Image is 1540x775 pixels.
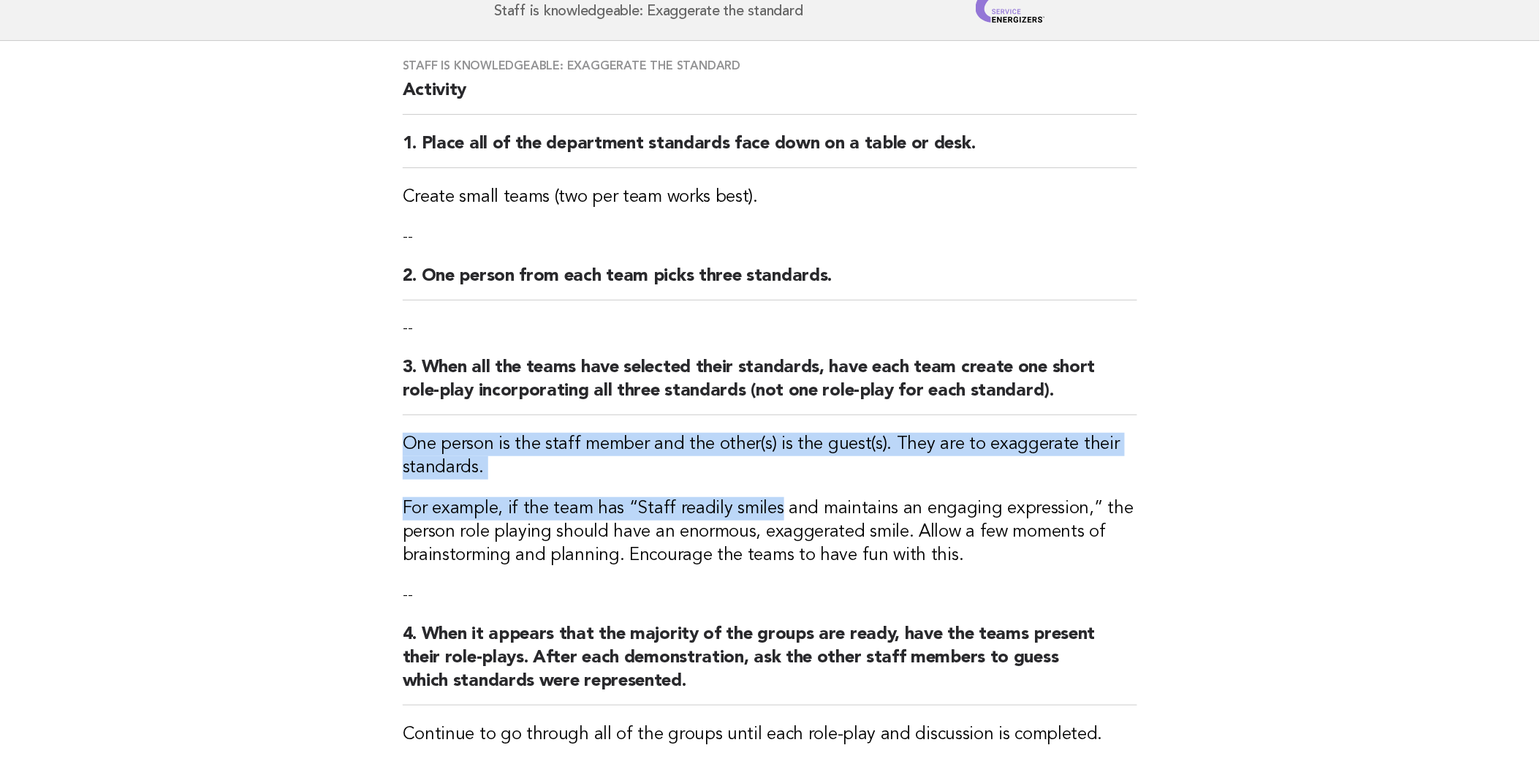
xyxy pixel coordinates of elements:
[403,433,1138,480] h3: One person is the staff member and the other(s) is the guest(s). They are to exaggerate their sta...
[403,132,1138,168] h2: 1. Place all of the department standards face down on a table or desk.
[403,497,1138,567] h3: For example, if the team has “Staff readily smiles and maintains an engaging expression,” the per...
[403,265,1138,300] h2: 2. One person from each team picks three standards.
[403,186,1138,209] h3: Create small teams (two per team works best).
[403,79,1138,115] h2: Activity
[403,585,1138,605] p: --
[403,356,1138,415] h2: 3. When all the teams have selected their standards, have each team create one short role-play in...
[403,227,1138,247] p: --
[403,723,1138,746] h3: Continue to go through all of the groups until each role-play and discussion is completed.
[403,318,1138,339] p: --
[403,623,1138,706] h2: 4. When it appears that the majority of the groups are ready, have the teams present their role-p...
[403,58,1138,73] h3: Staff is knowledgeable: Exaggerate the standard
